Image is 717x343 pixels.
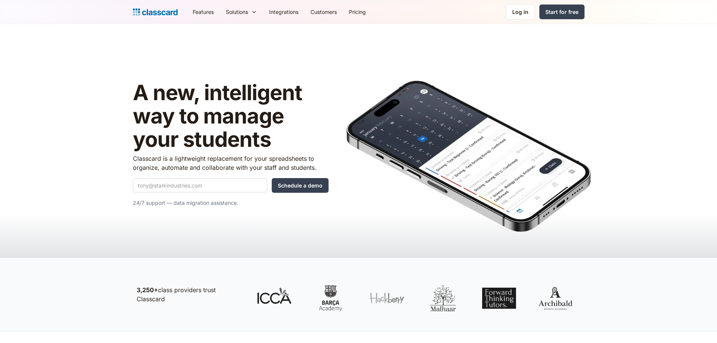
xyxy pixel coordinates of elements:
div: Solutions [226,8,248,16]
div: Log in [512,8,528,16]
h1: A new, intelligent way to manage your students [133,81,329,151]
p: 24/7 support — data migration assistance. [133,198,329,207]
div: Start for free [545,8,578,16]
input: tony@starkindustries.com [133,178,267,192]
a: Customers [304,3,343,20]
a: Logo [133,7,178,17]
input: Schedule a demo [272,178,329,193]
strong: 3,250+ [137,286,158,294]
a: Start for free [539,5,585,19]
a: Integrations [263,3,304,20]
div: Solutions [220,3,263,20]
p: Classcard is a lightweight replacement for your spreadsheets to organize, automate and collaborat... [133,154,329,172]
a: Pricing [343,3,372,20]
p: class providers trust Classcard [137,285,242,303]
form: Quick Demo Form [133,178,329,193]
a: Features [187,3,220,20]
a: Log in [506,4,535,20]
